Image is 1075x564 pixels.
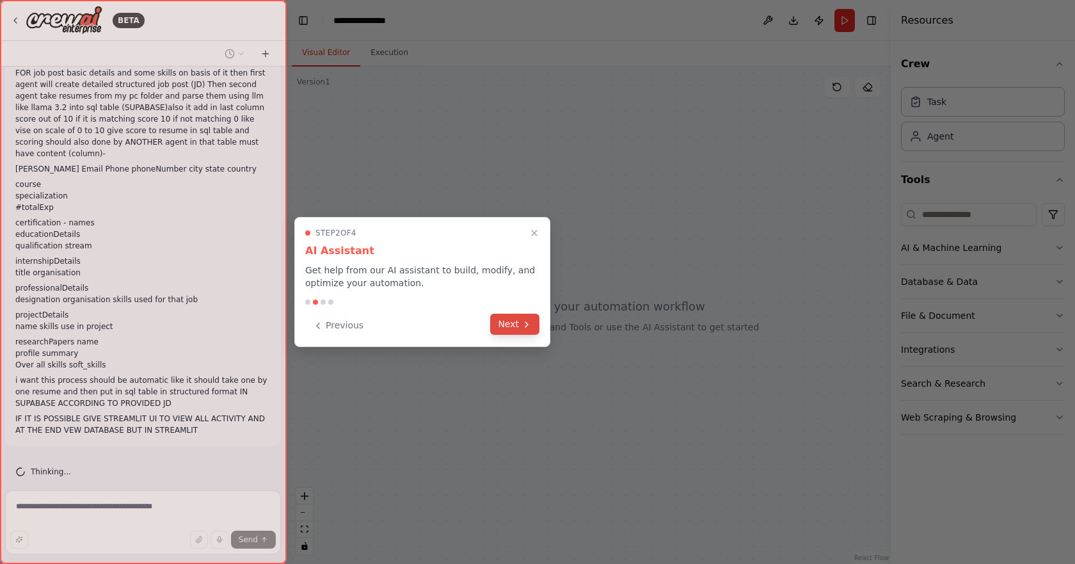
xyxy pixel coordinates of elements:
[305,264,539,289] p: Get help from our AI assistant to build, modify, and optimize your automation.
[490,314,539,335] button: Next
[305,315,371,336] button: Previous
[315,228,356,238] span: Step 2 of 4
[305,243,539,259] h3: AI Assistant
[527,225,542,241] button: Close walkthrough
[294,12,312,29] button: Hide left sidebar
